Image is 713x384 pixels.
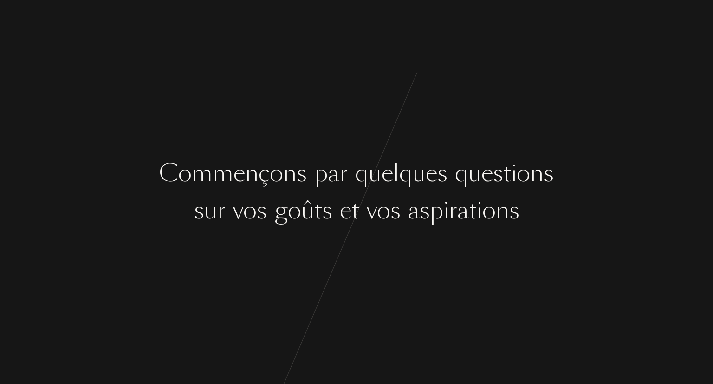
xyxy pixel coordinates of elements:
[233,156,245,191] div: e
[274,193,288,228] div: g
[393,156,399,191] div: l
[367,193,377,228] div: v
[159,156,178,191] div: C
[204,193,217,228] div: u
[493,156,503,191] div: s
[339,156,348,191] div: r
[469,193,477,228] div: t
[217,193,226,228] div: r
[213,156,233,191] div: m
[301,193,314,228] div: û
[420,193,430,228] div: s
[288,193,301,228] div: o
[194,193,204,228] div: s
[509,193,519,228] div: s
[243,193,257,228] div: o
[517,156,530,191] div: o
[382,156,393,191] div: e
[408,193,420,228] div: a
[530,156,544,191] div: n
[245,156,259,191] div: n
[449,193,457,228] div: r
[178,156,192,191] div: o
[283,156,297,191] div: n
[455,156,468,191] div: q
[496,193,509,228] div: n
[477,193,482,228] div: i
[437,156,447,191] div: s
[314,193,322,228] div: t
[390,193,401,228] div: s
[257,193,267,228] div: s
[511,156,517,191] div: i
[233,193,243,228] div: v
[270,156,283,191] div: o
[426,156,437,191] div: e
[544,156,554,191] div: s
[314,156,328,191] div: p
[297,156,307,191] div: s
[503,156,511,191] div: t
[482,193,496,228] div: o
[355,156,369,191] div: q
[481,156,493,191] div: e
[399,156,413,191] div: q
[340,193,351,228] div: e
[328,156,339,191] div: a
[192,156,213,191] div: m
[377,193,390,228] div: o
[351,193,359,228] div: t
[413,156,426,191] div: u
[430,193,443,228] div: p
[457,193,469,228] div: a
[322,193,332,228] div: s
[468,156,481,191] div: u
[443,193,449,228] div: i
[369,156,382,191] div: u
[259,156,270,191] div: ç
